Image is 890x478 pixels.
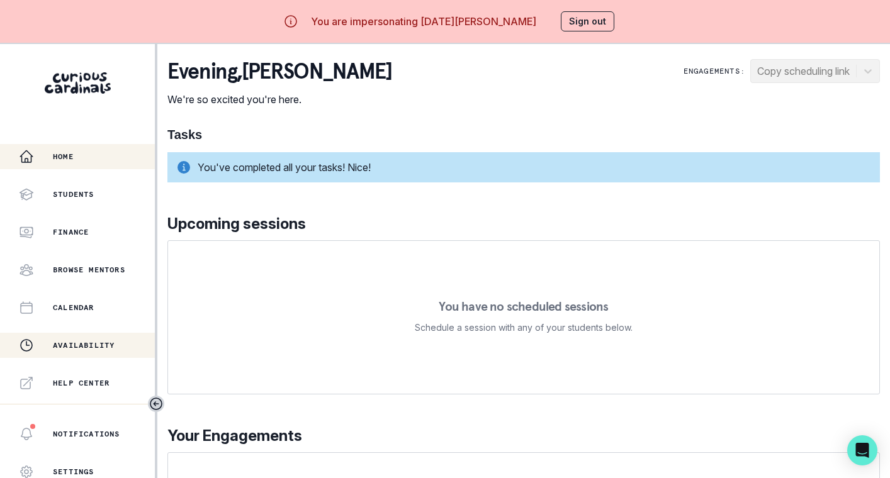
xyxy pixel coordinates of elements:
p: Notifications [53,429,120,439]
p: Home [53,152,74,162]
div: You've completed all your tasks! Nice! [167,152,880,182]
p: Settings [53,467,94,477]
p: Engagements: [684,66,745,76]
p: You have no scheduled sessions [439,300,608,313]
p: Availability [53,340,115,350]
p: You are impersonating [DATE][PERSON_NAME] [311,14,536,29]
h1: Tasks [167,127,880,142]
p: Calendar [53,303,94,313]
p: We're so excited you're here. [167,92,391,107]
p: Browse Mentors [53,265,125,275]
p: Schedule a session with any of your students below. [415,320,633,335]
p: Upcoming sessions [167,213,880,235]
img: Curious Cardinals Logo [45,72,111,94]
div: Open Intercom Messenger [847,435,877,465]
button: Toggle sidebar [148,396,164,412]
p: Finance [53,227,89,237]
p: Help Center [53,378,110,388]
p: evening , [PERSON_NAME] [167,59,391,84]
p: Students [53,189,94,199]
p: Your Engagements [167,425,880,447]
button: Sign out [561,11,614,31]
